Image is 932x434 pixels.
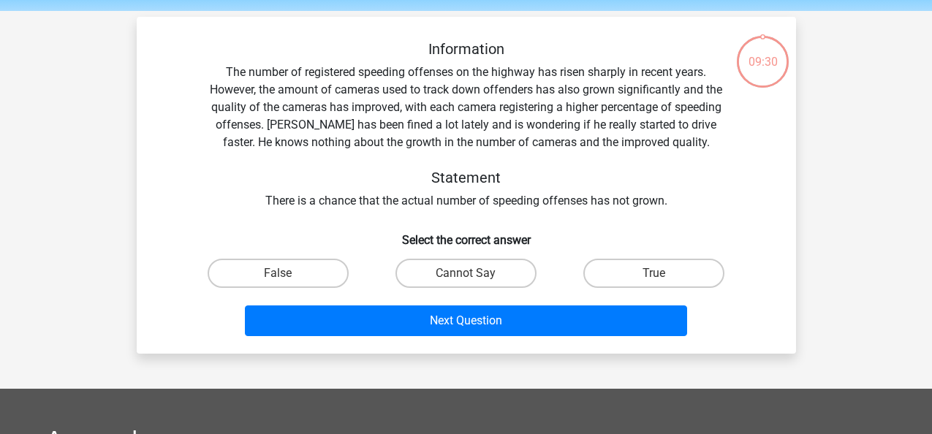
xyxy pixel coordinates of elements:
[735,34,790,71] div: 09:30
[245,305,687,336] button: Next Question
[207,40,726,58] h5: Information
[160,40,773,210] div: The number of registered speeding offenses on the highway has risen sharply in recent years. Howe...
[583,259,724,288] label: True
[208,259,349,288] label: False
[160,221,773,247] h6: Select the correct answer
[207,169,726,186] h5: Statement
[395,259,537,288] label: Cannot Say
